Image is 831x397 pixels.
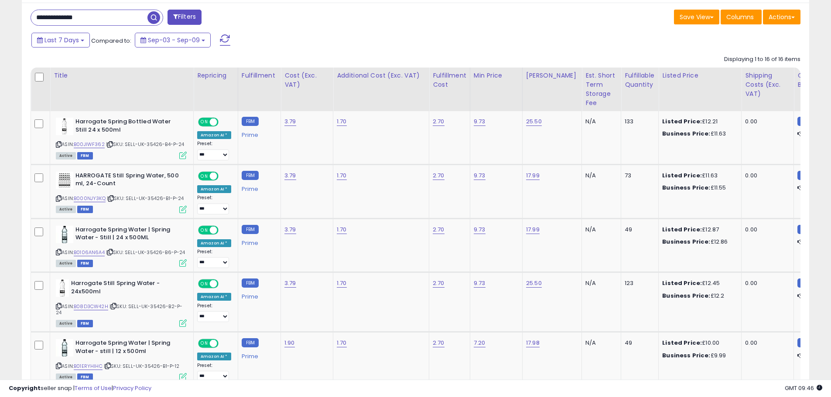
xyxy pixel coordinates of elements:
[74,303,108,310] a: B08D3CW42H
[56,172,187,212] div: ASIN:
[56,320,76,327] span: All listings currently available for purchase on Amazon
[797,117,814,126] small: FBM
[337,279,347,288] a: 1.70
[585,279,614,287] div: N/A
[242,171,259,180] small: FBM
[56,279,69,297] img: 315LASaTM2L._SL40_.jpg
[662,238,710,246] b: Business Price:
[724,55,800,64] div: Displaying 1 to 16 of 16 items
[75,172,181,190] b: HARROGATE Still Spring Water, 500 ml, 24-Count
[74,249,105,256] a: B0106AN6A4
[197,185,231,193] div: Amazon AI *
[433,279,445,288] a: 2.70
[662,130,735,138] div: £11.63
[526,225,540,234] a: 17.99
[662,351,710,360] b: Business Price:
[662,184,735,192] div: £11.55
[197,293,231,301] div: Amazon AI *
[474,117,486,126] a: 9.73
[625,118,652,126] div: 133
[337,339,347,347] a: 1.70
[337,171,347,180] a: 1.70
[168,10,202,25] button: Filters
[625,71,655,89] div: Fulfillable Quantity
[662,279,735,287] div: £12.45
[474,171,486,180] a: 9.73
[31,33,90,48] button: Last 7 Days
[197,71,234,80] div: Repricing
[284,279,296,288] a: 3.79
[625,172,652,180] div: 73
[199,340,210,347] span: ON
[242,182,274,193] div: Prime
[242,71,277,80] div: Fulfillment
[54,71,190,80] div: Title
[785,384,822,392] span: 2025-09-18 09:46 GMT
[797,225,814,234] small: FBM
[662,71,738,80] div: Listed Price
[56,303,182,316] span: | SKU: SELL-UK-35426-B2-P-24
[199,280,210,288] span: ON
[77,206,93,213] span: FBM
[56,279,187,326] div: ASIN:
[91,37,131,45] span: Compared to:
[585,172,614,180] div: N/A
[433,225,445,234] a: 2.70
[745,339,787,347] div: 0.00
[337,71,425,80] div: Additional Cost (Exc. VAT)
[526,117,542,126] a: 25.50
[56,172,73,189] img: 41NkH+ZCFmL._SL40_.jpg
[77,260,93,267] span: FBM
[199,226,210,234] span: ON
[113,384,151,392] a: Privacy Policy
[662,279,702,287] b: Listed Price:
[242,117,259,126] small: FBM
[526,171,540,180] a: 17.99
[662,292,710,300] b: Business Price:
[56,118,187,158] div: ASIN:
[625,339,652,347] div: 49
[77,152,93,159] span: FBM
[662,129,710,138] b: Business Price:
[797,278,814,288] small: FBM
[217,280,231,288] span: OFF
[74,195,106,202] a: B000NJY3KQ
[242,338,259,347] small: FBM
[75,226,181,244] b: Harrogate Spring Water | Spring Water - Still | 24 x 500ML
[56,339,187,380] div: ASIN:
[474,339,486,347] a: 7.20
[763,10,800,24] button: Actions
[662,352,735,360] div: £9.99
[242,349,274,360] div: Prime
[526,279,542,288] a: 25.50
[585,71,617,108] div: Est. Short Term Storage Fee
[625,279,652,287] div: 123
[674,10,719,24] button: Save View
[197,363,231,382] div: Preset:
[662,238,735,246] div: £12.86
[242,236,274,247] div: Prime
[217,340,231,347] span: OFF
[242,128,274,139] div: Prime
[662,171,702,180] b: Listed Price:
[662,118,735,126] div: £12.21
[56,206,76,213] span: All listings currently available for purchase on Amazon
[662,339,735,347] div: £10.00
[104,363,180,370] span: | SKU: SELL-UK-35426-B1-P-12
[199,172,210,180] span: ON
[474,225,486,234] a: 9.73
[197,195,231,214] div: Preset:
[56,226,187,266] div: ASIN:
[337,117,347,126] a: 1.70
[75,339,181,357] b: Harrogate Spring Water | Spring Water - still | 12 x 500ml
[721,10,762,24] button: Columns
[284,117,296,126] a: 3.79
[56,226,73,243] img: 41YIv6QFiCL._SL40_.jpg
[526,71,578,80] div: [PERSON_NAME]
[148,36,200,44] span: Sep-03 - Sep-09
[585,339,614,347] div: N/A
[284,225,296,234] a: 3.79
[197,353,231,360] div: Amazon AI *
[585,226,614,234] div: N/A
[197,141,231,160] div: Preset:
